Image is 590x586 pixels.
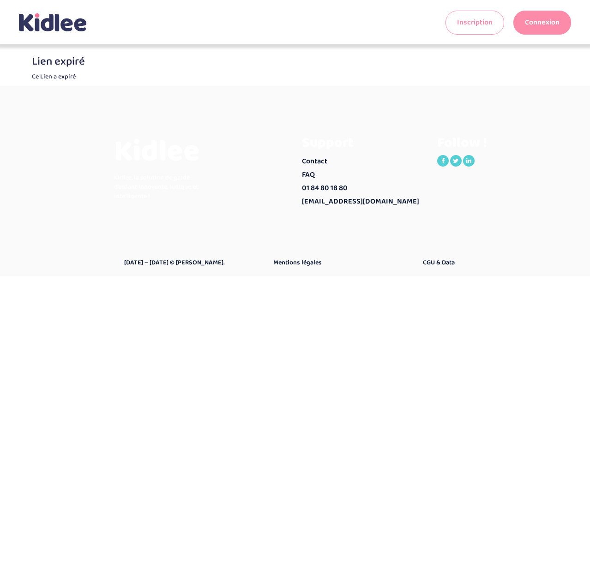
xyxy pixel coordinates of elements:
a: Contact [302,155,423,168]
h3: Kidlee [114,135,206,168]
h3: Lien expiré [32,55,558,67]
p: Kidlee, la solution de garde d’enfant innovante, ludique et intelligente ! [114,173,206,201]
a: Inscription [446,11,504,35]
a: [EMAIL_ADDRESS][DOMAIN_NAME] [302,195,423,209]
a: [DATE] – [DATE] © [PERSON_NAME]. [124,258,259,267]
p: Ce Lien a expiré [32,72,558,81]
a: Mentions légales [273,258,409,267]
a: 01 84 80 18 80 [302,182,423,195]
h3: Support [302,135,423,150]
h3: Follow ! [437,135,559,150]
a: FAQ [302,168,423,182]
a: Connexion [513,11,571,35]
a: CGU & Data [423,258,558,267]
